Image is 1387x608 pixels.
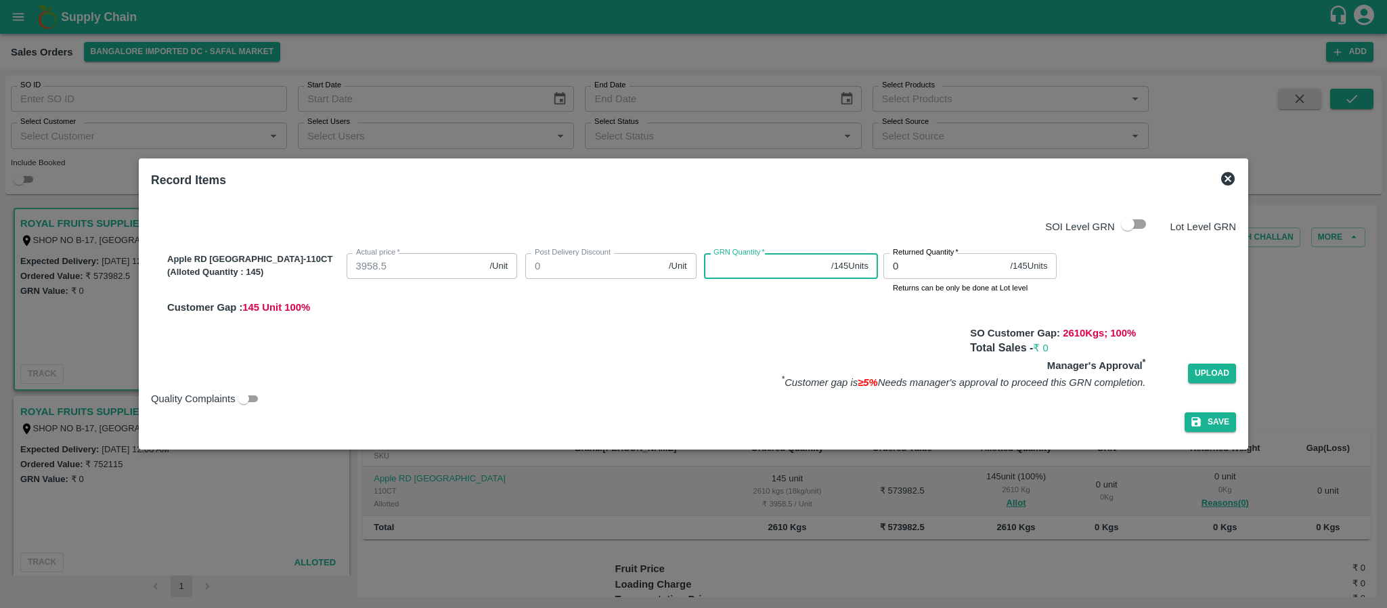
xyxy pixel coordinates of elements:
[831,260,868,273] span: / 145 Units
[151,391,236,406] span: Quality Complaints
[1188,364,1236,383] span: Upload
[1045,219,1114,234] p: SOI Level GRN
[167,253,340,266] p: Apple RD [GEOGRAPHIC_DATA]-110CT
[858,377,878,388] span: ≥5%
[1033,343,1048,353] span: ₹ 0
[490,260,508,273] span: /Unit
[347,253,485,279] input: 0.0
[1063,328,1136,339] span: 2610 Kgs; 100 %
[893,282,1047,294] p: Returns can be only be done at Lot level
[1185,412,1236,432] button: Save
[242,302,310,313] span: 145 Unit 100 %
[525,253,663,279] input: 0.0
[1170,219,1236,234] p: Lot Level GRN
[1047,360,1146,371] b: Manager's Approval
[893,247,959,258] label: Returned Quantity
[151,173,226,187] b: Record Items
[970,342,1048,353] b: Total Sales -
[167,302,242,313] span: Customer Gap :
[167,266,340,279] p: (Alloted Quantity : 145 )
[356,247,400,258] label: Actual price
[669,260,687,273] span: /Unit
[713,247,765,258] label: GRN Quantity
[535,247,611,258] label: Post Delivery Discount
[781,377,1145,388] i: Customer gap is Needs manager's approval to proceed this GRN completion.
[883,253,1005,279] input: 0
[1010,260,1047,273] span: / 145 Units
[970,328,1060,339] b: SO Customer Gap:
